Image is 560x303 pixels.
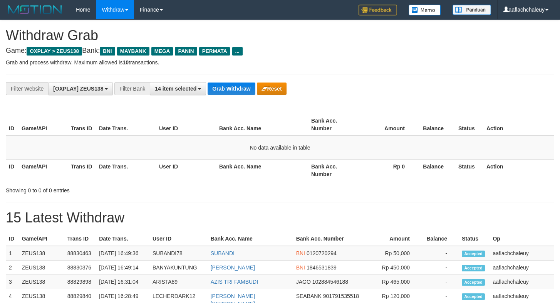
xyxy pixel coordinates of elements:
span: Copy 1846531839 to clipboard [307,264,337,271]
button: Reset [257,82,287,95]
td: 3 [6,275,19,289]
span: 14 item selected [155,86,196,92]
span: MAYBANK [117,47,149,56]
td: SUBANDI78 [149,246,208,261]
th: Trans ID [68,159,96,181]
img: MOTION_logo.png [6,4,64,15]
span: OXPLAY > ZEUS138 [27,47,82,56]
td: ZEUS138 [19,246,64,261]
th: User ID [156,159,216,181]
th: Balance [416,159,455,181]
th: Game/API [18,114,68,136]
button: [OXPLAY] ZEUS138 [48,82,113,95]
td: aaflachchaleuy [490,275,554,289]
td: 88829898 [64,275,96,289]
span: MEGA [151,47,173,56]
img: panduan.png [453,5,491,15]
th: Game/API [18,159,68,181]
th: Rp 0 [357,159,416,181]
span: [OXPLAY] ZEUS138 [53,86,103,92]
td: ARISTA89 [149,275,208,289]
th: ID [6,232,19,246]
th: User ID [156,114,216,136]
th: Bank Acc. Name [208,232,293,246]
td: 88830463 [64,246,96,261]
p: Grab and process withdraw. Maximum allowed is transactions. [6,59,554,66]
th: Action [483,114,554,136]
th: Amount [367,232,421,246]
div: Showing 0 to 0 of 0 entries [6,183,228,194]
th: Bank Acc. Number [308,159,357,181]
th: Balance [416,114,455,136]
td: ZEUS138 [19,275,64,289]
span: Copy 0120720294 to clipboard [307,250,337,256]
img: Button%20Memo.svg [409,5,441,15]
span: SEABANK [296,293,322,299]
td: aaflachchaleuy [490,246,554,261]
th: Status [455,114,483,136]
th: Action [483,159,554,181]
th: Status [455,159,483,181]
td: ZEUS138 [19,261,64,275]
th: Trans ID [68,114,96,136]
h4: Game: Bank: [6,47,554,55]
span: PANIN [175,47,197,56]
th: Status [459,232,490,246]
th: ID [6,114,18,136]
span: Accepted [462,293,485,300]
td: 1 [6,246,19,261]
th: User ID [149,232,208,246]
a: SUBANDI [211,250,235,256]
h1: Withdraw Grab [6,28,554,43]
td: [DATE] 16:49:36 [96,246,149,261]
td: - [421,261,459,275]
span: Accepted [462,279,485,286]
th: Bank Acc. Number [293,232,367,246]
td: [DATE] 16:31:04 [96,275,149,289]
span: Copy 102884546188 to clipboard [312,279,348,285]
th: Date Trans. [96,159,156,181]
span: Accepted [462,265,485,271]
button: 14 item selected [150,82,206,95]
td: - [421,275,459,289]
span: Copy 901791535518 to clipboard [323,293,359,299]
td: 2 [6,261,19,275]
th: Date Trans. [96,232,149,246]
th: Bank Acc. Name [216,159,308,181]
th: Bank Acc. Name [216,114,308,136]
span: ... [232,47,243,56]
th: Balance [421,232,459,246]
th: Trans ID [64,232,96,246]
td: No data available in table [6,136,554,160]
td: Rp 50,000 [367,246,421,261]
td: aaflachchaleuy [490,261,554,275]
td: 88830376 [64,261,96,275]
span: PERMATA [199,47,230,56]
th: Op [490,232,554,246]
td: - [421,246,459,261]
span: BNI [296,250,305,256]
span: BNI [296,264,305,271]
strong: 10 [122,59,129,66]
th: Bank Acc. Number [308,114,357,136]
div: Filter Website [6,82,48,95]
span: JAGO [296,279,311,285]
th: Date Trans. [96,114,156,136]
img: Feedback.jpg [359,5,397,15]
td: Rp 465,000 [367,275,421,289]
th: ID [6,159,18,181]
span: Accepted [462,251,485,257]
th: Game/API [19,232,64,246]
td: Rp 450,000 [367,261,421,275]
div: Filter Bank [114,82,150,95]
span: BNI [100,47,115,56]
button: Grab Withdraw [208,82,255,95]
a: [PERSON_NAME] [211,264,255,271]
td: BANYAKUNTUNG [149,261,208,275]
th: Amount [357,114,416,136]
td: [DATE] 16:49:14 [96,261,149,275]
a: AZIS TRI FAMBUDI [211,279,258,285]
h1: 15 Latest Withdraw [6,210,554,226]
